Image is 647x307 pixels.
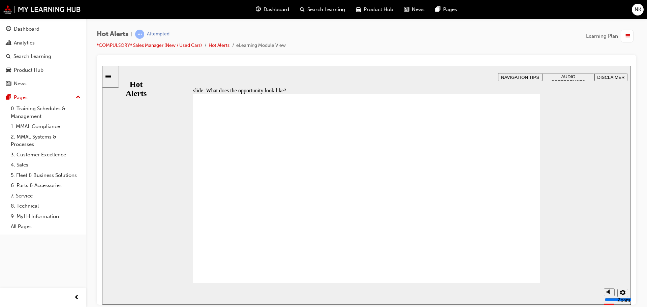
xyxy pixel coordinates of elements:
a: News [3,78,83,90]
li: eLearning Module View [236,42,286,50]
span: list-icon [625,32,630,40]
span: AUDIO PREFERENCES [450,8,483,19]
div: Pages [14,94,28,101]
a: 6. Parts & Accessories [8,180,83,191]
button: Pages [3,91,83,104]
a: 1. MMAL Compliance [8,121,83,132]
button: DashboardAnalyticsSearch LearningProduct HubNews [3,22,83,91]
span: news-icon [404,5,409,14]
a: Product Hub [3,64,83,76]
button: Mute (Ctrl+Alt+M) [502,223,513,231]
div: News [14,80,27,88]
a: 5. Fleet & Business Solutions [8,170,83,181]
a: *COMPULSORY* Sales Manager (New / Used Cars) [97,42,202,48]
button: AUDIO PREFERENCES [440,7,492,16]
div: misc controls [498,217,525,239]
button: Settings [515,223,526,232]
div: Attempted [147,31,170,37]
span: Search Learning [307,6,345,13]
a: 3. Customer Excellence [8,150,83,160]
span: News [412,6,425,13]
span: Product Hub [364,6,393,13]
span: news-icon [6,81,11,87]
button: NAVIGATION TIPS [396,7,440,16]
span: up-icon [76,93,81,102]
button: Learning Plan [586,30,636,42]
span: Pages [443,6,457,13]
a: 2. MMAL Systems & Processes [8,132,83,150]
span: guage-icon [6,26,11,32]
span: Learning Plan [586,32,618,40]
span: car-icon [356,5,361,14]
a: car-iconProduct Hub [350,3,399,17]
span: Hot Alerts [97,30,128,38]
a: 0. Training Schedules & Management [8,103,83,121]
a: Hot Alerts [209,42,229,48]
span: guage-icon [256,5,261,14]
span: pages-icon [435,5,440,14]
span: car-icon [6,67,11,73]
span: learningRecordVerb_ATTEMPT-icon [135,30,144,39]
a: 9. MyLH Information [8,211,83,222]
div: Analytics [14,39,35,47]
button: NK [632,4,644,16]
input: volume [502,231,546,237]
img: mmal [3,5,81,14]
a: pages-iconPages [430,3,462,17]
a: All Pages [8,221,83,232]
div: Product Hub [14,66,43,74]
button: DISCLAIMER [492,7,525,16]
a: Analytics [3,37,83,49]
span: prev-icon [74,294,79,302]
a: 7. Service [8,191,83,201]
span: chart-icon [6,40,11,46]
a: search-iconSearch Learning [295,3,350,17]
span: | [131,30,132,38]
span: DISCLAIMER [495,9,522,14]
div: Dashboard [14,25,39,33]
span: NK [635,6,641,13]
a: 4. Sales [8,160,83,170]
span: search-icon [6,54,11,60]
a: news-iconNews [399,3,430,17]
span: NAVIGATION TIPS [399,9,437,14]
a: Dashboard [3,23,83,35]
span: pages-icon [6,95,11,101]
span: search-icon [300,5,305,14]
div: Search Learning [13,53,51,60]
a: Search Learning [3,50,83,63]
label: Zoom to fit [515,232,528,249]
a: 8. Technical [8,201,83,211]
span: Dashboard [264,6,289,13]
a: guage-iconDashboard [250,3,295,17]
